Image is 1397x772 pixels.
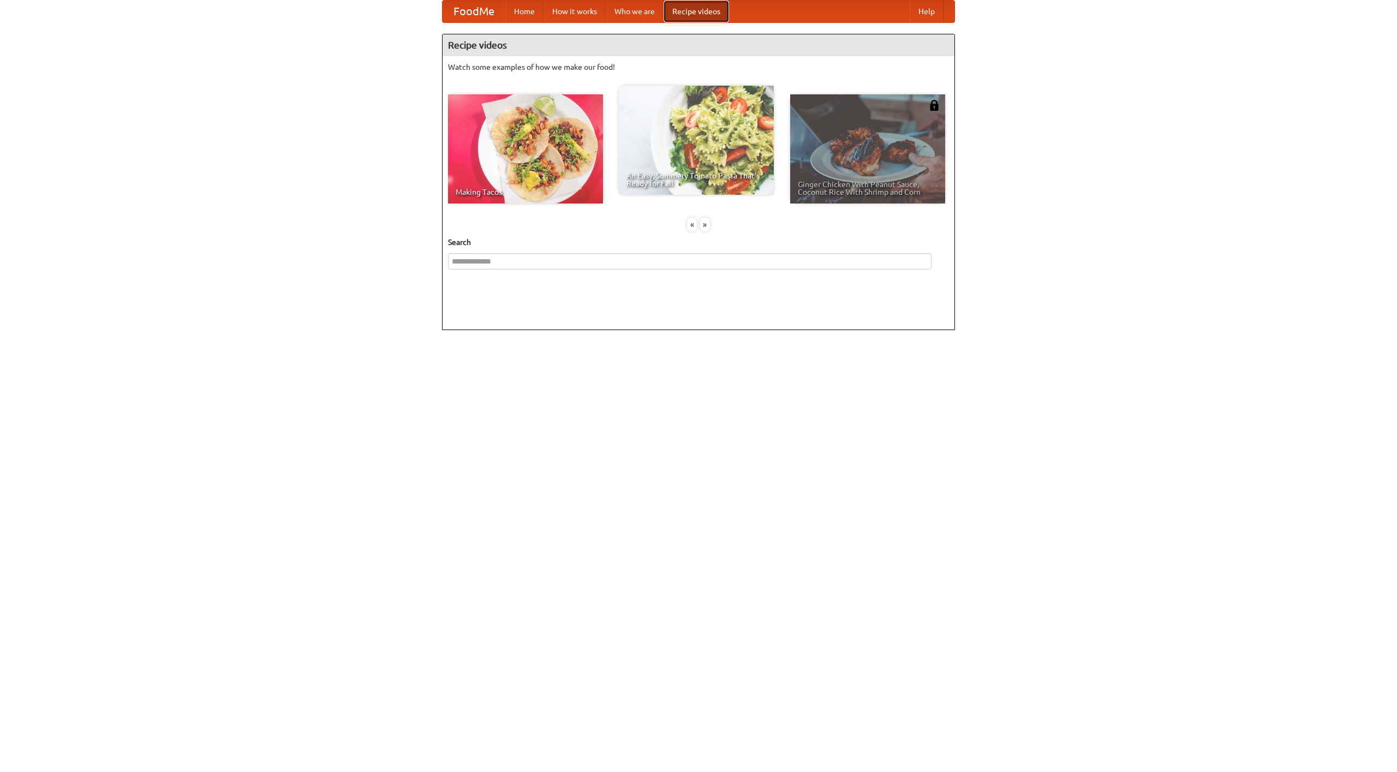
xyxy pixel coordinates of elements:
a: How it works [544,1,606,22]
span: An Easy, Summery Tomato Pasta That's Ready for Fall [626,172,766,187]
a: Making Tacos [448,94,603,204]
h5: Search [448,237,949,248]
h4: Recipe videos [443,34,954,56]
div: « [687,218,697,231]
a: Home [505,1,544,22]
div: » [700,218,710,231]
a: Who we are [606,1,664,22]
a: Help [910,1,944,22]
span: Making Tacos [456,188,595,196]
a: FoodMe [443,1,505,22]
a: Recipe videos [664,1,729,22]
a: An Easy, Summery Tomato Pasta That's Ready for Fall [619,86,774,195]
p: Watch some examples of how we make our food! [448,62,949,73]
img: 483408.png [929,100,940,111]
